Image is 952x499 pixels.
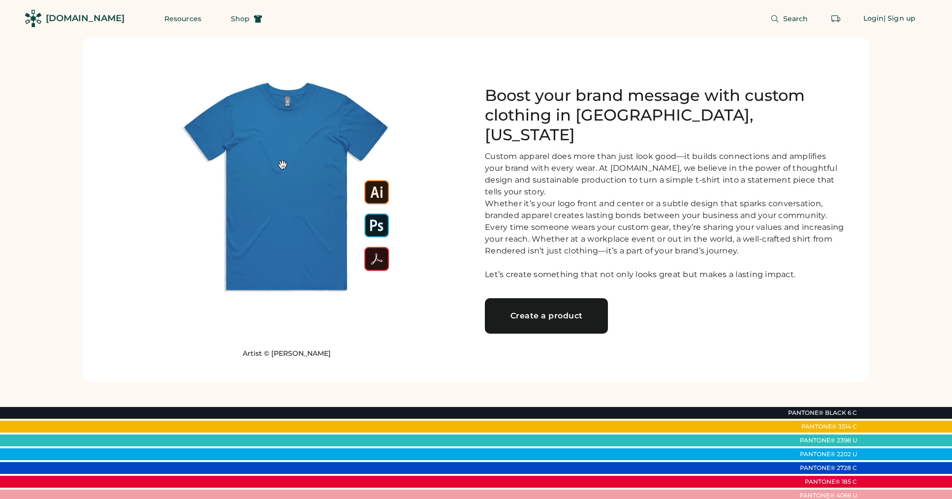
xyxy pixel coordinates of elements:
img: Rendered Logo - Screens [25,10,42,27]
div: | Sign up [884,14,916,24]
span: Search [783,15,808,22]
div: [DOMAIN_NAME] [46,12,125,25]
button: Search [759,9,820,29]
button: Resources [153,9,213,29]
a: Create a product [485,298,608,334]
div: Custom apparel does more than just look good—it builds connections and amplifies your brand with ... [485,151,846,281]
button: Retrieve an order [826,9,846,29]
a: Artist © [PERSON_NAME] [243,349,331,359]
h1: Boost your brand message with custom clothing in [GEOGRAPHIC_DATA], [US_STATE] [485,86,846,145]
div: Login [863,14,884,24]
div: Create a product [497,312,596,320]
span: Shop [231,15,250,22]
button: Shop [219,9,274,29]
